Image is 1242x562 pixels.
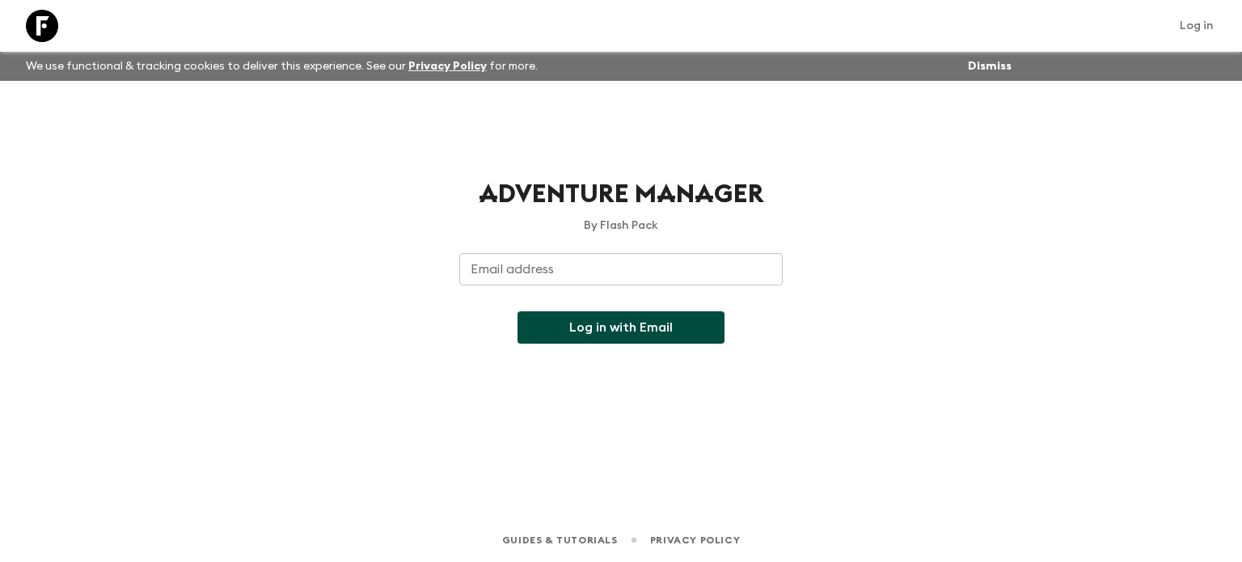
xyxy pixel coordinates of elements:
a: Privacy Policy [650,531,740,549]
button: Log in with Email [517,311,724,344]
h1: Adventure Manager [459,178,783,211]
a: Log in [1171,15,1223,37]
button: Dismiss [964,55,1016,78]
p: By Flash Pack [459,218,783,234]
p: We use functional & tracking cookies to deliver this experience. See our for more. [19,52,544,81]
a: Guides & Tutorials [502,531,618,549]
a: Privacy Policy [408,61,487,72]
